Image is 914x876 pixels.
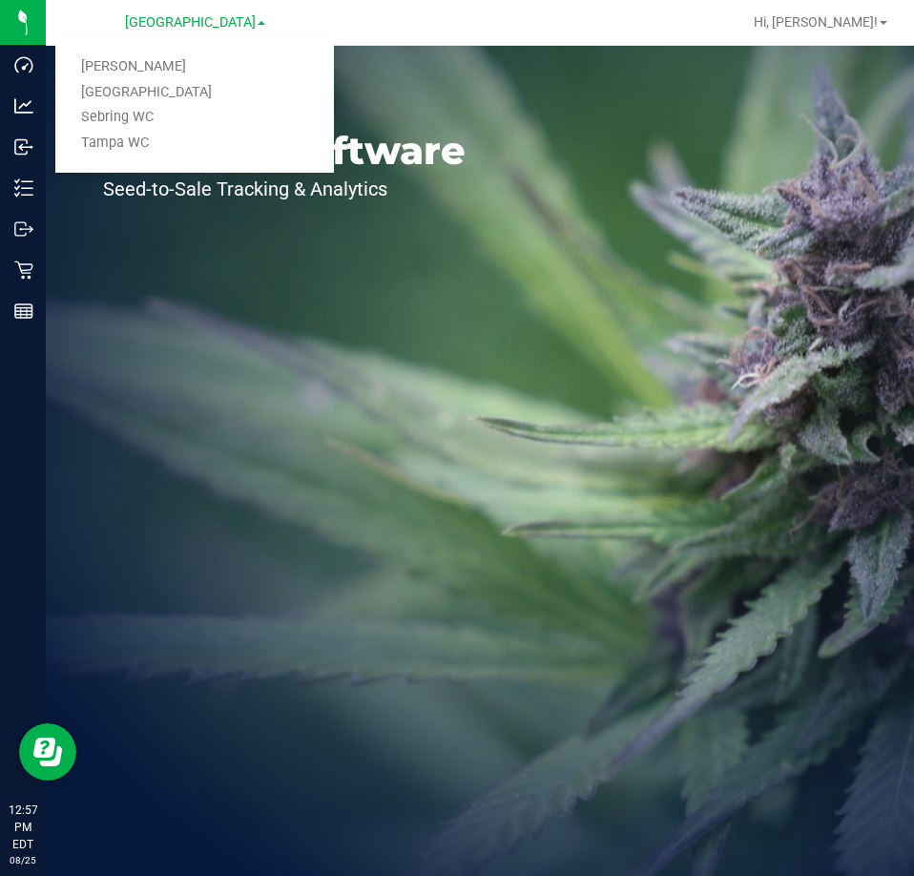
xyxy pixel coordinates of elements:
[14,219,33,239] inline-svg: Outbound
[14,302,33,321] inline-svg: Reports
[55,54,334,80] a: [PERSON_NAME]
[754,14,878,30] span: Hi, [PERSON_NAME]!
[9,802,37,853] p: 12:57 PM EDT
[55,80,334,106] a: [GEOGRAPHIC_DATA]
[14,55,33,74] inline-svg: Dashboard
[9,853,37,867] p: 08/25
[55,131,334,156] a: Tampa WC
[14,96,33,115] inline-svg: Analytics
[14,137,33,156] inline-svg: Inbound
[19,723,76,781] iframe: Resource center
[14,261,33,280] inline-svg: Retail
[14,178,33,198] inline-svg: Inventory
[55,105,334,131] a: Sebring WC
[103,179,466,198] p: Seed-to-Sale Tracking & Analytics
[125,14,256,31] span: [GEOGRAPHIC_DATA]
